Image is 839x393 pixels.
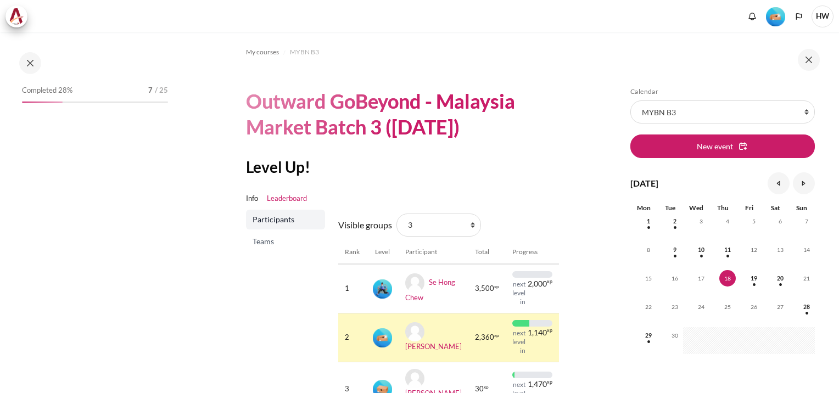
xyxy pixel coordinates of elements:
nav: Navigation bar [246,43,539,61]
span: 4 [719,213,736,229]
span: 1 [640,213,657,229]
span: 13 [772,242,788,258]
span: 11 [719,242,736,258]
a: Se Hong Chew [405,278,455,302]
span: 29 [640,327,657,344]
a: Tuesday, 9 September events [667,246,683,253]
span: 24 [693,299,709,315]
td: Today [709,270,736,299]
span: Completed 28% [22,85,72,96]
span: Tue [665,204,675,212]
span: 8 [640,242,657,258]
span: 15 [640,270,657,287]
h1: Outward GoBeyond - Malaysia Market Batch 3 ([DATE]) [246,88,539,140]
span: 7 [798,213,815,229]
span: 6 [772,213,788,229]
span: 27 [772,299,788,315]
a: User menu [812,5,834,27]
span: New event [697,141,733,152]
img: Architeck [9,8,24,25]
td: 1 [338,264,366,313]
div: 28% [22,102,63,103]
th: Rank [338,240,366,264]
div: Show notification window with no new notifications [744,8,760,25]
span: 2,000 [528,280,547,288]
span: 18 [719,270,736,287]
span: xp [547,329,552,332]
a: Monday, 1 September events [640,218,657,224]
span: Sun [796,204,807,212]
img: Level #3 [373,279,392,299]
span: 7 [148,85,153,96]
span: 9 [667,242,683,258]
span: Teams [253,236,321,247]
div: Level #2 [766,6,785,26]
th: Total [468,240,506,264]
a: Info [246,193,258,204]
span: 3,500 [475,283,494,294]
span: 16 [667,270,683,287]
span: 3 [693,213,709,229]
button: Languages [791,8,807,25]
a: [PERSON_NAME] [405,342,462,351]
a: Teams [246,232,325,251]
span: 19 [746,270,762,287]
span: 12 [746,242,762,258]
th: Participant [399,240,468,264]
a: Monday, 29 September events [640,332,657,339]
span: 2,360 [475,332,494,343]
img: Level #2 [766,7,785,26]
span: Mon [637,204,651,212]
span: 22 [640,299,657,315]
span: 26 [746,299,762,315]
span: 25 [719,299,736,315]
span: 21 [798,270,815,287]
span: Wed [689,204,703,212]
span: 5 [746,213,762,229]
span: 2 [667,213,683,229]
a: Sunday, 28 September events [798,304,815,310]
span: 14 [798,242,815,258]
span: xp [547,380,552,384]
img: Level #2 [373,328,392,347]
th: Progress [506,240,559,264]
span: xp [494,285,499,288]
span: 28 [798,299,815,315]
h4: [DATE] [630,177,658,190]
a: Level #2 [762,6,790,26]
a: My courses [246,46,279,59]
span: MYBN B3 [290,47,319,57]
span: Fri [745,204,753,212]
button: New event [630,134,815,158]
a: Architeck Architeck [5,5,33,27]
span: xp [547,280,552,283]
h5: Calendar [630,87,815,96]
td: 2 [338,313,366,362]
span: My courses [246,47,279,57]
span: 23 [667,299,683,315]
a: Leaderboard [267,193,307,204]
a: Tuesday, 2 September events [667,218,683,224]
a: MYBN B3 [290,46,319,59]
span: / 25 [155,85,168,96]
span: Participants [253,214,321,225]
span: Sat [771,204,780,212]
a: Friday, 19 September events [746,275,762,282]
span: 10 [693,242,709,258]
a: Saturday, 20 September events [772,275,788,282]
div: next level in [512,329,525,355]
span: xp [484,386,489,389]
th: Level [366,240,399,264]
span: 1,140 [528,329,547,336]
div: next level in [512,280,525,306]
a: Thursday, 11 September events [719,246,736,253]
label: Visible groups [338,218,392,232]
div: Level #3 [373,278,392,299]
span: 30 [667,327,683,344]
span: xp [494,334,499,337]
a: Participants [246,210,325,229]
a: Wednesday, 10 September events [693,246,709,253]
div: Level #2 [373,327,392,347]
span: Thu [717,204,729,212]
span: 1,470 [528,380,547,388]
